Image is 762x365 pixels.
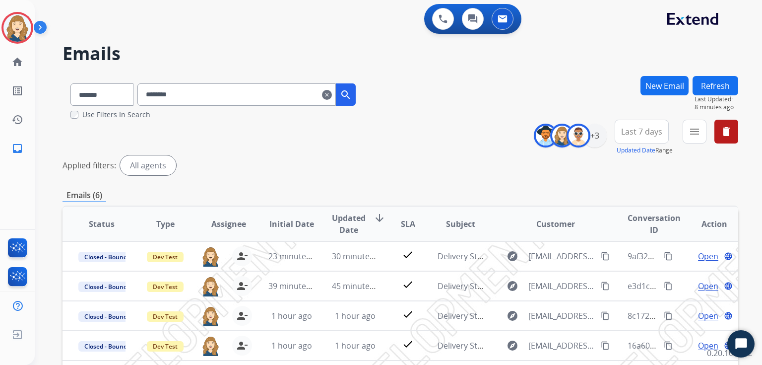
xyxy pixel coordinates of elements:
[621,130,662,134] span: Last 7 days
[664,311,673,320] mat-icon: content_copy
[693,76,738,95] button: Refresh
[438,251,571,262] span: Delivery Status Notification (Failure)
[63,44,738,64] h2: Emails
[201,336,220,356] img: agent-avatar
[271,340,312,351] span: 1 hour ago
[695,95,738,103] span: Last Updated:
[507,310,518,322] mat-icon: explore
[720,126,732,138] mat-icon: delete
[664,282,673,291] mat-icon: content_copy
[724,282,733,291] mat-icon: language
[724,252,733,261] mat-icon: language
[322,89,332,101] mat-icon: clear
[695,103,738,111] span: 8 minutes ago
[82,110,150,120] label: Use Filters In Search
[507,250,518,262] mat-icon: explore
[601,282,610,291] mat-icon: content_copy
[536,218,575,230] span: Customer
[528,250,595,262] span: [EMAIL_ADDRESS][DOMAIN_NAME]
[63,159,116,171] p: Applied filters:
[628,212,681,236] span: Conversation ID
[236,340,248,352] mat-icon: person_remove
[698,280,718,292] span: Open
[11,56,23,68] mat-icon: home
[583,124,607,147] div: +3
[734,337,748,351] svg: Open Chat
[689,126,700,138] mat-icon: menu
[147,311,184,322] span: Dev Test
[147,341,184,352] span: Dev Test
[11,114,23,126] mat-icon: history
[63,189,106,202] p: Emails (6)
[340,89,352,101] mat-icon: search
[11,143,23,154] mat-icon: inbox
[271,310,312,321] span: 1 hour ago
[236,310,248,322] mat-icon: person_remove
[335,340,376,351] span: 1 hour ago
[236,280,248,292] mat-icon: person_remove
[78,252,139,262] span: Closed - Bounced
[617,146,673,154] span: Range
[507,340,518,352] mat-icon: explore
[147,282,184,292] span: Dev Test
[707,347,752,359] p: 0.20.1027RC
[617,146,655,154] button: Updated Date
[201,246,220,267] img: agent-avatar
[402,338,414,350] mat-icon: check
[438,340,571,351] span: Delivery Status Notification (Failure)
[446,218,475,230] span: Subject
[269,218,314,230] span: Initial Date
[675,207,738,241] th: Action
[402,308,414,320] mat-icon: check
[601,311,610,320] mat-icon: content_copy
[335,310,376,321] span: 1 hour ago
[615,120,669,144] button: Last 7 days
[78,311,139,322] span: Closed - Bounced
[401,218,415,230] span: SLA
[528,280,595,292] span: [EMAIL_ADDRESS][DOMAIN_NAME]
[201,306,220,326] img: agent-avatar
[528,310,595,322] span: [EMAIL_ADDRESS][DOMAIN_NAME]
[374,212,385,224] mat-icon: arrow_downward
[724,311,733,320] mat-icon: language
[664,341,673,350] mat-icon: content_copy
[78,282,139,292] span: Closed - Bounced
[402,279,414,291] mat-icon: check
[120,155,176,175] div: All agents
[727,330,755,358] button: Start Chat
[640,76,689,95] button: New Email
[236,250,248,262] mat-icon: person_remove
[3,14,31,42] img: avatar
[11,85,23,97] mat-icon: list_alt
[507,280,518,292] mat-icon: explore
[698,340,718,352] span: Open
[332,281,389,292] span: 45 minutes ago
[601,341,610,350] mat-icon: content_copy
[698,250,718,262] span: Open
[724,341,733,350] mat-icon: language
[698,310,718,322] span: Open
[156,218,175,230] span: Type
[332,212,366,236] span: Updated Date
[601,252,610,261] mat-icon: content_copy
[664,252,673,261] mat-icon: content_copy
[332,251,389,262] span: 30 minutes ago
[89,218,115,230] span: Status
[528,340,595,352] span: [EMAIL_ADDRESS][DOMAIN_NAME]
[147,252,184,262] span: Dev Test
[402,249,414,261] mat-icon: check
[438,310,571,321] span: Delivery Status Notification (Failure)
[211,218,246,230] span: Assignee
[438,281,571,292] span: Delivery Status Notification (Failure)
[78,341,139,352] span: Closed - Bounced
[268,251,326,262] span: 23 minutes ago
[201,276,220,296] img: agent-avatar
[268,281,326,292] span: 39 minutes ago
